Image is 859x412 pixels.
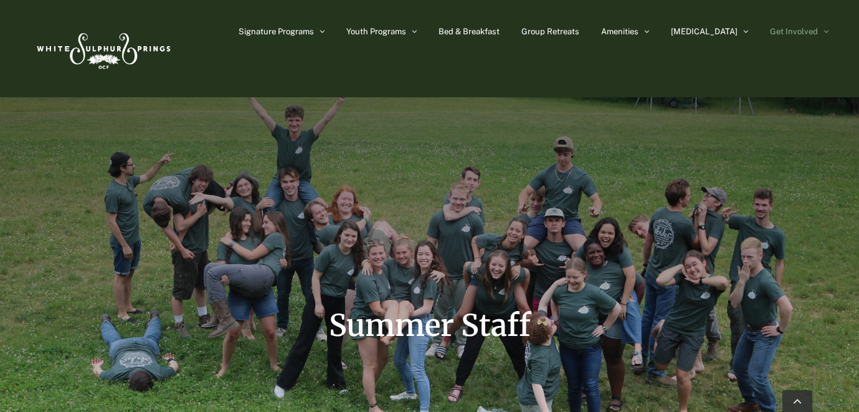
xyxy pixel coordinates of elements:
span: Summer Staff [329,307,531,344]
span: [MEDICAL_DATA] [671,27,738,36]
img: White Sulphur Springs Logo [31,19,174,78]
span: Youth Programs [346,27,406,36]
span: Amenities [601,27,638,36]
span: Group Retreats [521,27,579,36]
span: Bed & Breakfast [439,27,500,36]
span: Get Involved [770,27,818,36]
span: Signature Programs [239,27,314,36]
